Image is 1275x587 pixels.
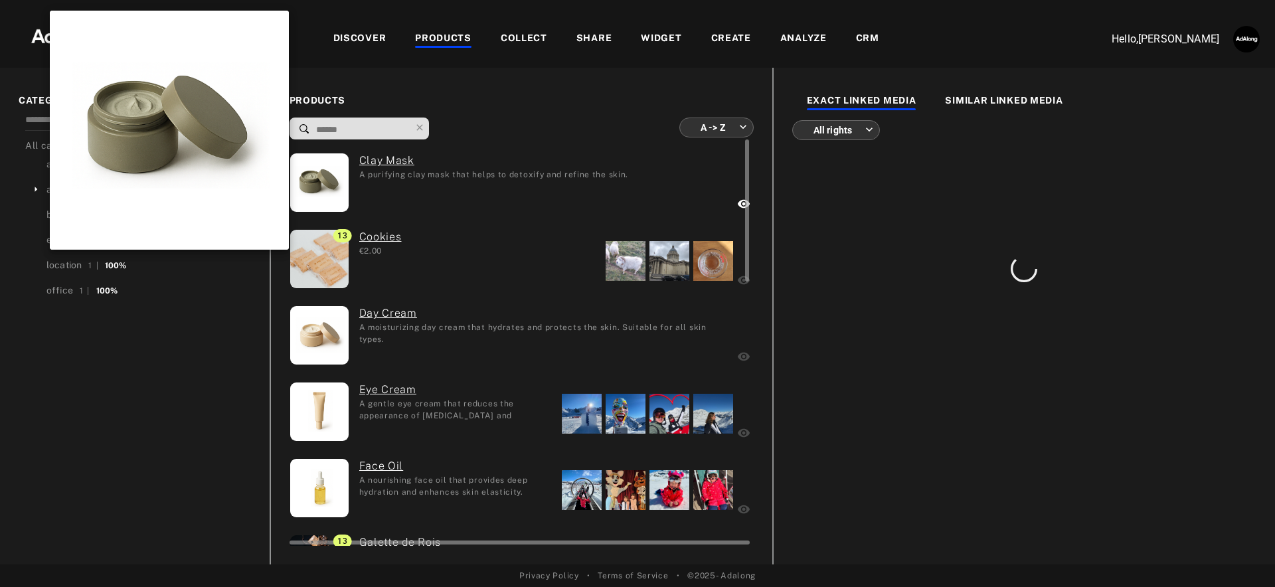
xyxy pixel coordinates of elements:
[501,31,547,47] div: COLLECT
[1086,31,1219,47] p: Hello, [PERSON_NAME]
[359,305,727,321] a: (ada-teamadalong-7) Day Cream: A moisturizing day cream that hydrates and protects the skin. Suit...
[807,94,916,110] div: EXACT LINKED MEDIA
[677,570,680,582] span: •
[101,209,114,221] div: 0%
[1230,23,1263,56] button: Account settings
[290,382,349,441] img: Eye-Cream.png
[98,140,116,152] div: 15 |
[46,258,82,272] div: location
[359,382,552,398] a: (ada-mmv-26) Eye Cream: A gentle eye cream that reduces the appearance of dark circles and puffin...
[86,184,98,196] div: 2 |
[359,458,552,474] a: (ada-mmv-3) Face Oil: A nourishing face oil that provides deep hydration and enhances skin elasti...
[290,94,754,108] span: PRODUCTS
[25,139,149,153] div: All categories
[333,229,351,242] span: 13
[46,284,73,297] div: office
[587,570,590,582] span: •
[691,110,747,145] div: A -> Z
[101,159,112,171] div: 4 |
[94,234,116,246] div: 100%
[359,245,402,257] div: €2.00
[641,31,681,47] div: WIDGET
[333,31,386,47] div: DISCOVER
[333,535,351,548] span: 13
[1209,523,1275,587] iframe: Chat Widget
[780,31,827,47] div: ANALYZE
[105,260,127,272] div: 100%
[359,169,629,181] div: A purifying clay mask that helps to detoxify and refine the skin.
[598,570,668,582] a: Terms of Service
[359,398,552,420] div: A gentle eye cream that reduces the appearance of dark circles and puffiness.
[576,31,612,47] div: SHARE
[83,209,94,221] div: 6 |
[19,94,251,108] span: CATEGORIES
[46,157,94,171] div: accesories
[9,17,126,56] img: 63233d7d88ed69de3c212112c67096b6.png
[804,112,873,147] div: All rights
[80,285,90,297] div: 1 |
[359,229,402,245] a: (5) Cookies:
[122,140,149,152] div: 62.5%
[415,31,471,47] div: PRODUCTS
[88,260,98,272] div: 1 |
[290,459,349,517] img: Face-Oil.png
[711,31,751,47] div: CREATE
[276,230,363,288] img: Adalong%20Talk1%2010%20septembre%202020%20(36%20sur%2041)%20(1).jpg
[1233,26,1260,52] img: AATXAJzUJh5t706S9lc_3n6z7NVUglPkrjZIexBIJ3ug=s96-c
[359,321,727,344] div: A moisturizing day cream that hydrates and protects the skin. Suitable for all skin types.
[104,184,126,196] div: 100%
[46,208,76,222] div: beauty
[46,183,80,197] div: apparel
[290,306,349,365] img: Day-Cream.png
[290,153,349,212] img: Clay-Mask.png
[96,285,118,297] div: 100%
[359,153,629,169] a: (ada-teamadalong-9) Clay Mask: A purifying clay mask that helps to detoxify and refine the skin.
[78,234,88,246] div: 1 |
[687,570,756,582] span: © 2025 - Adalong
[519,570,579,582] a: Privacy Policy
[46,233,71,247] div: event
[118,159,140,171] div: 100%
[945,94,1062,110] div: SIMILAR LINKED MEDIA
[359,535,456,550] a: (9) Galette de Rois: king cake, epiphany cake
[856,31,879,47] div: CRM
[359,474,552,497] div: A nourishing face oil that provides deep hydration and enhances skin elasticity.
